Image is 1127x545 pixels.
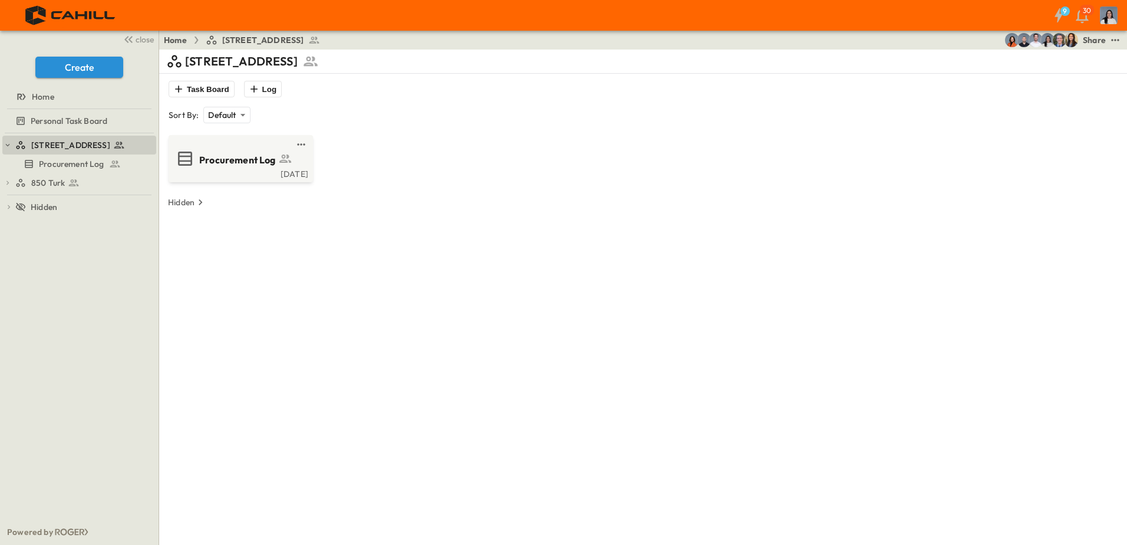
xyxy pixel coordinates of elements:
img: Mike Peterson (mpeterson@cahill-sf.com) [1029,33,1043,47]
a: Personal Task Board [2,113,154,129]
img: Trevor Gifford (tgifford@cahill-sf.com) [1017,33,1031,47]
img: Kim Bowen (kbowen@cahill-sf.com) [1064,33,1078,47]
span: Hidden [31,201,57,213]
h6: 9 [1063,6,1067,16]
img: Stephanie McNeill (smcneill@cahill-sf.com) [1005,33,1019,47]
button: 9 [1047,5,1070,26]
p: [STREET_ADDRESS] [185,53,298,70]
button: close [118,31,156,47]
a: Procurement Log [2,156,154,172]
p: Default [208,109,236,121]
span: close [136,34,154,45]
button: Create [35,57,123,78]
span: [STREET_ADDRESS] [222,34,304,46]
div: [STREET_ADDRESS]test [2,136,156,155]
span: 850 Turk [31,177,65,189]
span: Home [32,91,54,103]
span: Procurement Log [39,158,104,170]
img: Cindy De Leon (cdeleon@cahill-sf.com) [1040,33,1054,47]
div: 850 Turktest [2,173,156,192]
img: Jared Salin (jsalin@cahill-sf.com) [1052,33,1066,47]
a: [DATE] [171,168,308,178]
span: [STREET_ADDRESS] [31,139,110,151]
img: Profile Picture [1100,6,1118,24]
a: Home [2,88,154,105]
button: Hidden [163,194,211,211]
span: Procurement Log [199,153,276,167]
span: Personal Task Board [31,115,107,127]
a: [STREET_ADDRESS] [206,34,321,46]
button: test [294,137,308,152]
p: 30 [1083,6,1091,15]
button: Task Board [169,81,235,97]
a: [STREET_ADDRESS] [15,137,154,153]
button: Log [244,81,282,97]
nav: breadcrumbs [164,34,327,46]
img: 4f72bfc4efa7236828875bac24094a5ddb05241e32d018417354e964050affa1.png [14,3,128,28]
a: Home [164,34,187,46]
div: Procurement Logtest [2,155,156,173]
div: Share [1083,34,1106,46]
a: Procurement Log [171,149,308,168]
button: test [1108,33,1122,47]
p: Sort By: [169,109,199,121]
a: 850 Turk [15,175,154,191]
div: Personal Task Boardtest [2,111,156,130]
p: Hidden [168,196,195,208]
div: Default [203,107,250,123]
